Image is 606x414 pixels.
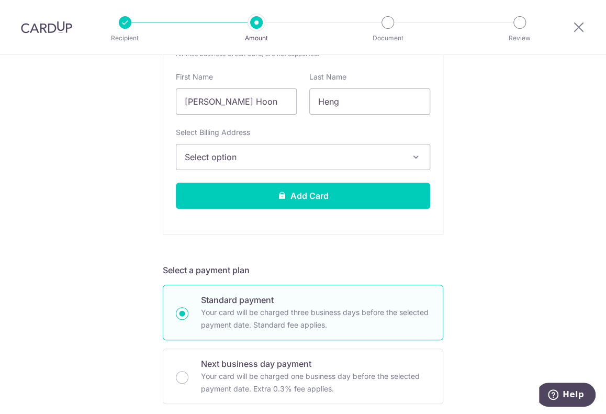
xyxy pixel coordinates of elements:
[201,357,430,370] p: Next business day payment
[176,72,213,82] label: First Name
[201,306,430,331] p: Your card will be charged three business days before the selected payment date. Standard fee appl...
[218,33,295,43] p: Amount
[539,383,596,409] iframe: Opens a widget where you can find more information
[201,370,430,395] p: Your card will be charged one business day before the selected payment date. Extra 0.3% fee applies.
[185,151,402,163] span: Select option
[176,88,297,115] input: Cardholder First Name
[86,33,164,43] p: Recipient
[176,127,250,138] label: Select Billing Address
[21,21,72,33] img: CardUp
[176,144,430,170] button: Select option
[349,33,427,43] p: Document
[201,294,430,306] p: Standard payment
[309,88,430,115] input: Cardholder Last Name
[481,33,558,43] p: Review
[176,183,430,209] button: Add Card
[309,72,346,82] label: Last Name
[163,264,443,276] h5: Select a payment plan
